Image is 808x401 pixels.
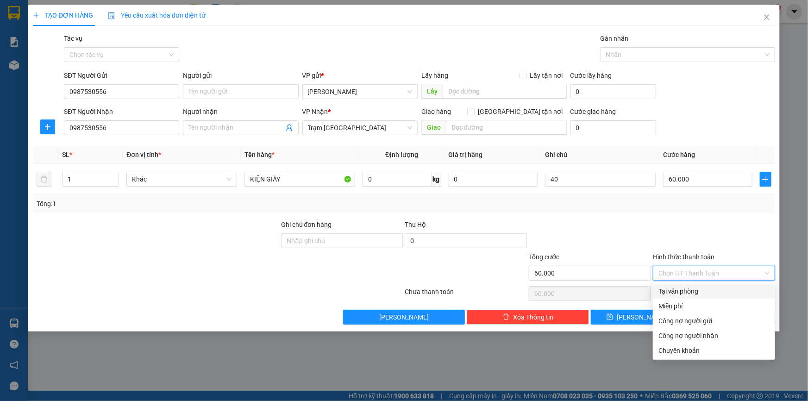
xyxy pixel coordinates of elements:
input: 0 [449,172,538,187]
span: close [763,13,770,21]
span: plus [760,175,771,183]
div: Miễn phí [658,301,770,311]
span: plus [41,123,55,131]
span: Đơn vị tính [126,151,161,158]
span: Giá trị hàng [449,151,483,158]
span: Yêu cầu xuất hóa đơn điện tử [108,12,206,19]
span: kg [432,172,441,187]
span: Định lượng [385,151,418,158]
label: Ghi chú đơn hàng [281,221,332,228]
button: plus [40,119,55,134]
span: Giao [421,120,446,135]
div: Người nhận [183,107,298,117]
button: delete [37,172,51,187]
div: Chưa thanh toán [404,287,528,303]
input: VD: Bàn, Ghế [244,172,355,187]
span: Trạm Sài Gòn [308,121,412,135]
span: SL [62,151,69,158]
div: Công nợ người nhận [658,331,770,341]
span: Tổng cước [529,253,559,261]
span: delete [503,313,509,321]
span: Khác [132,172,232,186]
span: [GEOGRAPHIC_DATA] tận nơi [475,107,567,117]
img: icon [108,12,115,19]
div: Tại văn phòng [658,286,770,296]
div: Cước gửi hàng sẽ được ghi vào công nợ của người gửi [653,313,775,328]
button: save[PERSON_NAME] [591,310,682,325]
input: Cước giao hàng [570,120,656,135]
th: Ghi chú [541,146,659,164]
span: Cước hàng [663,151,695,158]
span: Lấy [421,84,443,99]
span: VP Nhận [302,108,328,115]
label: Cước giao hàng [570,108,616,115]
button: Close [754,5,780,31]
div: Người gửi [183,70,298,81]
span: user-add [286,124,293,132]
span: Giao hàng [421,108,451,115]
span: Tên hàng [244,151,275,158]
span: [PERSON_NAME] [379,312,429,322]
input: Dọc đường [446,120,567,135]
label: Hình thức thanh toán [653,253,714,261]
div: Tổng: 1 [37,199,312,209]
div: SĐT Người Gửi [64,70,179,81]
span: Xóa Thông tin [513,312,553,322]
span: [PERSON_NAME] [617,312,666,322]
label: Tác vụ [64,35,82,42]
label: Gán nhãn [600,35,628,42]
div: SĐT Người Nhận [64,107,179,117]
div: Công nợ người gửi [658,316,770,326]
label: Cước lấy hàng [570,72,612,79]
span: plus [33,12,39,19]
input: Dọc đường [443,84,567,99]
div: VP gửi [302,70,418,81]
button: [PERSON_NAME] [343,310,465,325]
span: Phan Thiết [308,85,412,99]
div: Cước gửi hàng sẽ được ghi vào công nợ của người nhận [653,328,775,343]
input: Ghi Chú [545,172,656,187]
input: Ghi chú đơn hàng [281,233,403,248]
span: TẠO ĐƠN HÀNG [33,12,93,19]
span: Thu Hộ [405,221,426,228]
button: plus [760,172,771,187]
div: Chuyển khoản [658,345,770,356]
span: Lấy hàng [421,72,448,79]
input: Cước lấy hàng [570,84,656,99]
button: deleteXóa Thông tin [467,310,589,325]
span: Lấy tận nơi [526,70,567,81]
span: save [607,313,613,321]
